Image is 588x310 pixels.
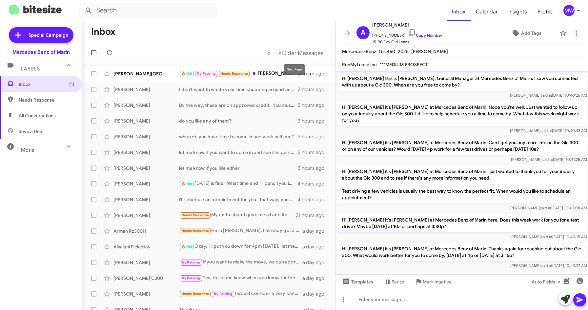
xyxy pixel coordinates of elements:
[179,196,297,203] div: i'll schedule an appointment for you. that way, you will have a designated associate to help you ...
[181,292,209,296] span: Needs Response
[297,181,330,187] div: 4 hours ago
[510,263,587,268] span: [PERSON_NAME] [DATE] 10:40:22 AM
[298,102,330,108] div: 3 hours ago
[278,49,282,57] span: »
[540,93,552,98] span: said at
[298,149,330,156] div: 3 hours ago
[342,48,376,54] span: Mercedes-Benz
[267,49,271,57] span: «
[471,2,503,21] a: Calendar
[372,39,442,45] span: 15-90 Day Old Leads
[337,137,587,155] p: Hi [PERSON_NAME] it's [PERSON_NAME] at Mercedes Benz of Marin. Can I get you any more info on the...
[12,49,70,55] div: Mercedes Benz of Marin
[179,165,298,171] div: let me know if you like either
[79,3,217,18] input: Search
[19,112,56,119] span: All Conversations
[540,234,552,239] span: said at
[361,28,365,38] span: A
[558,5,581,16] button: MW
[113,212,179,219] div: [PERSON_NAME]
[541,157,553,162] span: said at
[410,276,457,288] button: Mark Inactive
[113,291,179,297] div: [PERSON_NAME]
[540,263,552,268] span: said at
[511,157,587,162] span: [PERSON_NAME] [DATE] 10:41:25 AM
[19,81,74,87] span: Inbox
[398,48,409,54] span: 2025
[510,93,587,98] span: [PERSON_NAME] [DATE] 10:40:26 AM
[113,243,179,250] div: Alkalani Pickettay
[213,292,233,296] span: Try Pausing
[19,128,43,135] span: Save a Deal
[113,196,179,203] div: [PERSON_NAME]
[21,147,34,153] span: More
[539,205,551,210] span: said at
[181,182,193,186] span: 🔥 Hot
[9,27,73,43] a: Special Campaign
[113,275,179,281] div: [PERSON_NAME] C300
[392,276,404,288] span: Pause
[526,276,568,288] button: Auto Fields
[69,81,74,87] span: (1)
[296,212,330,219] div: 21 hours ago
[298,133,330,140] div: 3 hours ago
[197,71,216,76] span: Try Pausing
[297,70,330,77] div: an hour ago
[302,228,330,234] div: a day ago
[179,211,296,219] div: My ex-husband gave me a Land Rover so I'm happy for now but I will likely consider a Mercedes nex...
[181,71,193,76] span: 🔥 Hot
[503,2,532,21] a: Insights
[263,46,274,60] button: Previous
[179,133,298,140] div: when do you have time to come in and work with me?
[298,165,330,171] div: 3 hours ago
[521,27,541,39] span: Add Tags
[181,229,209,233] span: Needs Response
[337,272,587,303] p: Hi [PERSON_NAME], it's [PERSON_NAME] at Mercedes Benz of Marin. I wanted to personally check in w...
[179,180,297,187] div: [DATE] is fine. What time and i'll pencil you in for an appointment
[181,213,209,217] span: Needs Response
[563,5,575,16] div: MW
[274,46,327,60] button: Next
[113,165,179,171] div: [PERSON_NAME]
[179,149,298,156] div: let me know if you want to come in and see it in person
[19,97,74,103] span: Needs Response
[372,29,442,39] span: [PHONE_NUMBER]
[447,2,471,21] a: Inbox
[532,2,558,21] a: Profile
[179,243,302,250] div: Okay, i'll put you down for 4pm [DATE]. let me know if that time needs to change.
[21,66,40,72] span: Labels
[181,276,200,280] span: Try Pausing
[378,276,410,288] button: Pause
[335,276,378,288] button: Templates
[29,32,68,38] span: Special Campaign
[540,128,552,133] span: said at
[113,228,179,234] div: Arman Rz300H
[411,48,448,54] span: [PERSON_NAME]
[337,72,587,91] p: Hi [PERSON_NAME] this is [PERSON_NAME], General Manager at Mercedes Benz of Marin. I saw you conn...
[342,62,377,68] span: RunMyLease Inc
[496,27,557,39] button: Add Tags
[298,86,330,93] div: 2 hours ago
[113,149,179,156] div: [PERSON_NAME]
[179,118,298,124] div: do you like any of them?
[263,46,327,60] nav: Page navigation example
[379,62,428,68] span: ***MEDIUM PROSPECT
[302,243,330,250] div: a day ago
[509,205,587,210] span: [PERSON_NAME] [DATE] 10:40:08 AM
[179,86,298,93] div: I don't want to waste your time shopping around anymore. Let's just make the best deal possible.
[113,133,179,140] div: [PERSON_NAME]
[302,291,330,297] div: a day ago
[113,102,179,108] div: [PERSON_NAME]
[179,274,302,282] div: Yes, do let me know when you know for the above stated reasons.
[220,71,248,76] span: Needs Response
[181,260,200,264] span: Try Pausing
[408,33,442,38] a: Copy Number
[113,86,179,93] div: [PERSON_NAME]
[372,21,442,29] span: [PERSON_NAME]
[510,234,587,239] span: [PERSON_NAME] [DATE] 10:40:15 AM
[302,275,330,281] div: a day ago
[113,181,179,187] div: [PERSON_NAME]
